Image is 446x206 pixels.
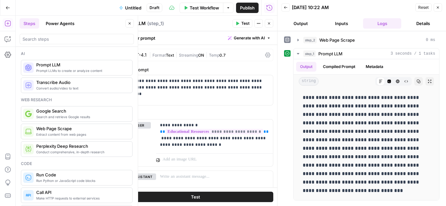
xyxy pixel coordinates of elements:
button: Metadata [362,62,387,72]
span: 0 ms [426,37,435,43]
span: Run Code [36,172,127,178]
span: step_1 [303,50,316,57]
button: Generate with AI [225,34,273,42]
button: Test [232,19,252,28]
button: Test Workflow [180,3,223,13]
button: 0 ms [294,35,439,45]
span: Call API [36,189,127,196]
span: Text [166,53,174,58]
span: 3 seconds / 1 tasks [390,51,435,57]
span: Test [241,21,249,26]
label: System Prompt [118,66,273,73]
span: Prompt LLM [318,50,342,57]
button: 3 seconds / 1 tasks [294,48,439,59]
button: Inputs [322,18,360,29]
div: Web research [21,97,133,103]
span: | [204,51,209,58]
button: Output [296,62,316,72]
button: Steps [20,18,39,29]
span: Transcribe Audio [36,79,127,86]
span: Test Workflow [190,5,219,11]
span: Prompt LLM [36,62,127,68]
span: Streaming [179,53,198,58]
span: Untitled [125,5,141,11]
span: Format [152,53,166,58]
span: Make HTTP requests to external services [36,196,127,201]
span: Test [191,194,200,200]
span: 0.7 [219,53,226,58]
button: Power Agents [42,18,78,29]
span: ( step_1 ) [147,20,164,27]
span: Google Search [36,108,127,114]
span: Temp [209,53,219,58]
button: Logs [363,18,401,29]
button: Publish [236,3,259,13]
div: Ai [21,51,133,57]
span: Extract content from web pages [36,132,127,137]
button: Untitled [115,3,145,13]
label: Chat [118,111,273,117]
span: Web Page Scrape [319,37,355,43]
span: Prompt LLMs to create or analyze content [36,68,127,73]
span: | [149,51,152,58]
span: ON [198,53,204,58]
button: assistant [129,173,156,180]
span: Reset [418,5,429,10]
span: string [299,77,319,86]
span: Convert audio/video to text [36,86,127,91]
span: Run Python or JavaScript code blocks [36,178,127,183]
div: 3 seconds / 1 tasks [294,59,439,200]
span: Publish [240,5,255,11]
span: Search and retrieve Google results [36,114,127,119]
button: Test [118,192,273,202]
input: Search steps [23,36,131,42]
span: Draft [150,5,159,11]
span: | [174,51,179,58]
span: Perplexity Deep Research [36,143,127,149]
div: Write your prompt [114,31,277,45]
span: Web Page Scrape [36,125,127,132]
button: Output [281,18,320,29]
button: Compiled Prompt [319,62,359,72]
button: Reset [415,3,432,12]
button: Details [404,18,442,29]
div: Code [21,161,133,167]
span: Conduct comprehensive, in-depth research [36,149,127,155]
span: step_2 [303,37,317,43]
span: Generate with AI [234,35,265,41]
